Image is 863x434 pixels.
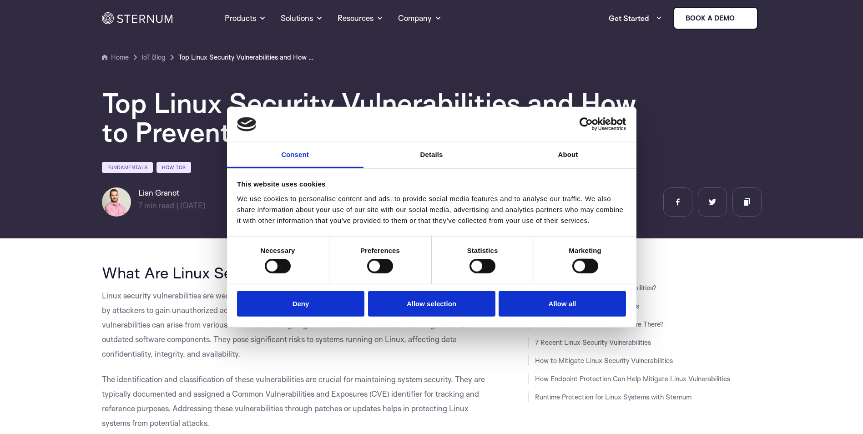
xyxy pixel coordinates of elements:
h1: Top Linux Security Vulnerabilities and How to Prevent Them [102,88,648,146]
a: Solutions [281,2,323,35]
a: Runtime Protection for Linux Systems with Sternum [535,393,691,401]
img: Lian Granot [102,187,131,217]
span: What Are Linux Security Vulnerabilities? [102,263,381,282]
button: Deny [237,291,364,317]
a: Home [102,52,129,63]
img: logo [237,117,256,131]
span: 7 [138,201,142,210]
button: Allow selection [368,291,495,317]
a: Top Linux Security Vulnerabilities and How to Prevent Them [178,52,315,63]
span: The identification and classification of these vulnerabilities are crucial for maintaining system... [102,374,485,428]
a: Resources [338,2,384,35]
a: 7 Recent Linux Security Vulnerabilities [535,338,651,347]
strong: Necessary [261,247,295,254]
button: Allow all [499,291,626,317]
h6: Lian Granot [138,187,206,198]
a: Usercentrics Cookiebot - opens in a new window [546,117,626,131]
a: Products [225,2,266,35]
img: sternum iot [738,15,746,22]
div: This website uses cookies [237,179,626,190]
div: We use cookies to personalise content and ads, to provide social media features and to analyse ou... [237,193,626,226]
a: IoT Blog [141,52,166,63]
a: Details [363,142,500,168]
strong: Marketing [569,247,601,254]
span: Linux security vulnerabilities are weaknesses or flaws within the Linux operating system that can... [102,291,480,358]
span: min read | [138,201,178,210]
a: How to Mitigate Linux Security Vulnerabilities [535,356,673,365]
a: How Endpoint Protection Can Help Mitigate Linux Vulnerabilities [535,374,730,383]
strong: Statistics [467,247,498,254]
a: Company [398,2,442,35]
a: About [500,142,636,168]
a: Book a demo [673,7,758,30]
h3: JUMP TO SECTION [528,264,762,271]
span: [DATE] [180,201,206,210]
a: How Tos [156,162,191,173]
a: Get Started [609,9,662,27]
strong: Preferences [360,247,400,254]
a: Consent [227,142,363,168]
a: Fundamentals [102,162,153,173]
